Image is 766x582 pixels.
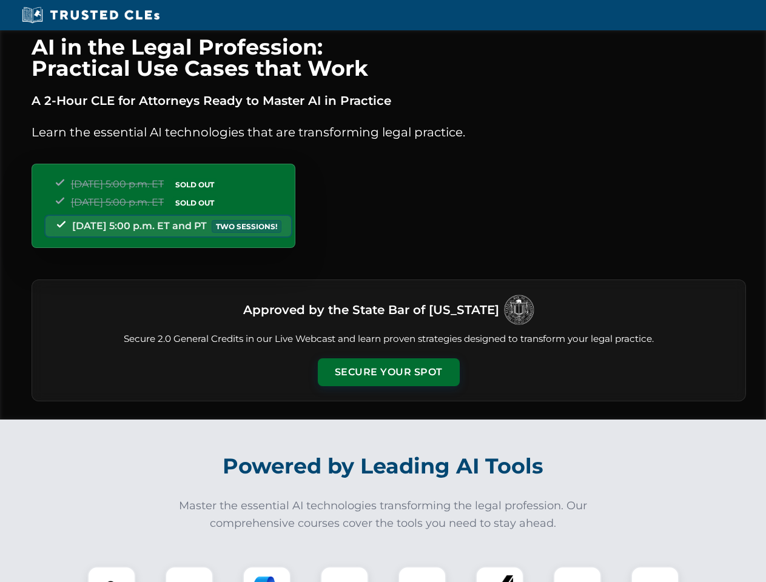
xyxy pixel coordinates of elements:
p: Master the essential AI technologies transforming the legal profession. Our comprehensive courses... [171,497,596,532]
p: A 2-Hour CLE for Attorneys Ready to Master AI in Practice [32,91,746,110]
span: [DATE] 5:00 p.m. ET [71,178,164,190]
h3: Approved by the State Bar of [US_STATE] [243,299,499,321]
button: Secure Your Spot [318,358,460,386]
span: SOLD OUT [171,178,218,191]
img: Logo [504,295,534,325]
img: Trusted CLEs [18,6,163,24]
h2: Powered by Leading AI Tools [47,445,719,487]
span: SOLD OUT [171,196,218,209]
p: Secure 2.0 General Credits in our Live Webcast and learn proven strategies designed to transform ... [47,332,731,346]
span: [DATE] 5:00 p.m. ET [71,196,164,208]
p: Learn the essential AI technologies that are transforming legal practice. [32,122,746,142]
h1: AI in the Legal Profession: Practical Use Cases that Work [32,36,746,79]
